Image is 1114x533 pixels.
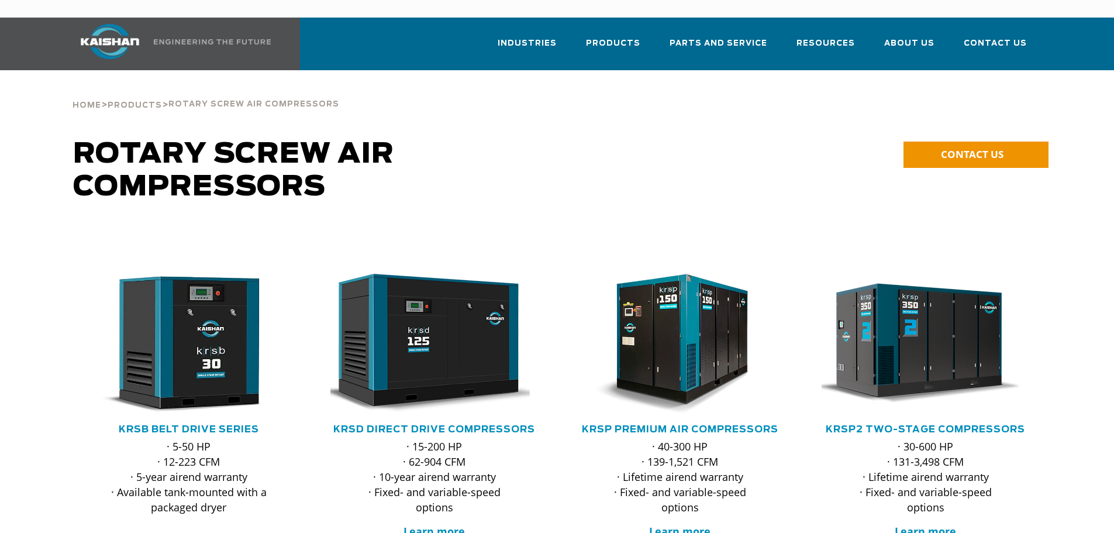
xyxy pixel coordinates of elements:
span: Contact Us [964,37,1027,50]
a: Contact Us [964,28,1027,68]
a: About Us [884,28,934,68]
span: Parts and Service [670,37,767,50]
p: · 15-200 HP · 62-904 CFM · 10-year airend warranty · Fixed- and variable-speed options [354,439,515,515]
span: About Us [884,37,934,50]
div: > > [73,70,339,115]
a: Parts and Service [670,28,767,68]
span: Resources [796,37,855,50]
a: Industries [498,28,557,68]
span: Products [108,102,162,109]
img: krsb30 [76,274,284,414]
span: Rotary Screw Air Compressors [73,140,394,201]
div: krsd125 [330,274,539,414]
div: krsb30 [85,274,293,414]
a: KRSD Direct Drive Compressors [333,425,535,434]
img: kaishan logo [66,24,154,59]
a: Products [108,99,162,110]
p: · 30-600 HP · 131-3,498 CFM · Lifetime airend warranty · Fixed- and variable-speed options [845,439,1006,515]
span: CONTACT US [941,147,1003,161]
p: · 40-300 HP · 139-1,521 CFM · Lifetime airend warranty · Fixed- and variable-speed options [599,439,761,515]
a: CONTACT US [903,142,1049,168]
span: Home [73,102,101,109]
span: Rotary Screw Air Compressors [168,101,339,108]
a: Kaishan USA [66,18,273,70]
img: krsp350 [813,274,1021,414]
img: krsp150 [567,274,775,414]
a: Products [586,28,640,68]
img: krsd125 [322,274,530,414]
div: krsp350 [822,274,1030,414]
span: Products [586,37,640,50]
a: KRSB Belt Drive Series [119,425,259,434]
span: Industries [498,37,557,50]
img: Engineering the future [154,39,271,44]
a: Resources [796,28,855,68]
a: KRSP Premium Air Compressors [582,425,778,434]
a: Home [73,99,101,110]
div: krsp150 [576,274,784,414]
a: KRSP2 Two-Stage Compressors [826,425,1025,434]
